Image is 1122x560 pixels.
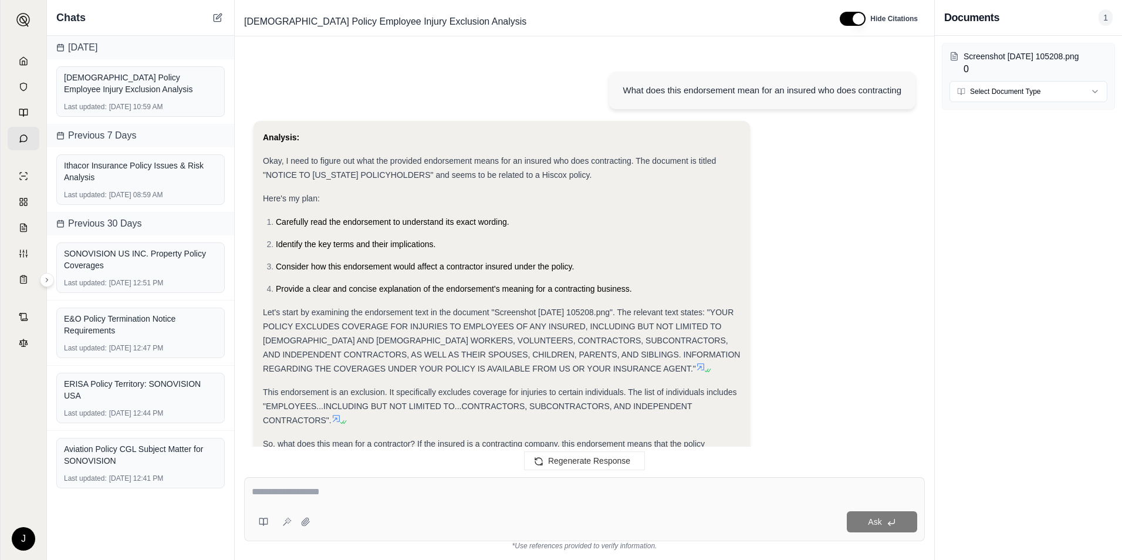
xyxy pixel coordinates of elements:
[524,451,645,470] button: Regenerate Response
[623,83,901,97] div: What does this endorsement mean for an insured who does contracting
[276,262,574,271] span: Consider how this endorsement would affect a contractor insured under the policy.
[64,248,217,271] div: SONOVISION US INC. Property Policy Coverages
[276,239,435,249] span: Identify the key terms and their implications.
[263,308,740,373] span: Let's start by examining the endorsement text in the document "Screenshot [DATE] 105208.png". The...
[8,75,39,99] a: Documents Vault
[64,278,107,288] span: Last updated:
[870,14,918,23] span: Hide Citations
[8,190,39,214] a: Policy Comparisons
[276,217,509,227] span: Carefully read the endorsement to understand its exact wording.
[40,273,54,287] button: Expand sidebar
[244,541,925,551] div: *Use references provided to verify information.
[276,284,632,294] span: Provide a clear and concise explanation of the endorsement's meaning for a contracting business.
[64,190,217,200] div: [DATE] 08:59 AM
[949,50,1107,76] button: Screenshot [DATE] 105208.png0
[12,8,35,32] button: Expand sidebar
[64,343,107,353] span: Last updated:
[1099,9,1113,26] span: 1
[211,11,225,25] button: New Chat
[8,164,39,188] a: Single Policy
[944,9,999,26] h3: Documents
[64,190,107,200] span: Last updated:
[8,49,39,73] a: Home
[8,305,39,329] a: Contract Analysis
[8,331,39,355] a: Legal Search Engine
[64,278,217,288] div: [DATE] 12:51 PM
[47,36,234,59] div: [DATE]
[964,50,1107,76] div: 0
[263,156,716,180] span: Okay, I need to figure out what the provided endorsement means for an insured who does contractin...
[47,124,234,147] div: Previous 7 Days
[64,313,217,336] div: E&O Policy Termination Notice Requirements
[8,216,39,239] a: Claim Coverage
[868,517,881,527] span: Ask
[64,474,217,483] div: [DATE] 12:41 PM
[47,212,234,235] div: Previous 30 Days
[64,409,107,418] span: Last updated:
[64,378,217,402] div: ERISA Policy Territory: SONOVISION USA
[56,9,86,26] span: Chats
[239,12,826,31] div: Edit Title
[64,102,217,112] div: [DATE] 10:59 AM
[263,133,299,142] strong: Analysis:
[64,443,217,467] div: Aviation Policy CGL Subject Matter for SONOVISION
[964,50,1107,62] p: Screenshot 2025-09-24 105208.png
[64,474,107,483] span: Last updated:
[64,160,217,183] div: Ithacor Insurance Policy Issues & Risk Analysis
[64,72,217,95] div: [DEMOGRAPHIC_DATA] Policy Employee Injury Exclusion Analysis
[263,194,320,203] span: Here's my plan:
[64,343,217,353] div: [DATE] 12:47 PM
[263,387,736,425] span: This endorsement is an exclusion. It specifically excludes coverage for injuries to certain indiv...
[16,13,31,27] img: Expand sidebar
[64,409,217,418] div: [DATE] 12:44 PM
[12,527,35,551] div: J
[847,511,917,532] button: Ask
[8,127,39,150] a: Chat
[8,242,39,265] a: Custom Report
[239,12,531,31] span: [DEMOGRAPHIC_DATA] Policy Employee Injury Exclusion Analysis
[263,439,705,463] span: So, what does this mean for a contractor? If the insured is a contracting company, this endorseme...
[8,268,39,291] a: Coverage Table
[548,456,630,465] span: Regenerate Response
[8,101,39,124] a: Prompt Library
[64,102,107,112] span: Last updated:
